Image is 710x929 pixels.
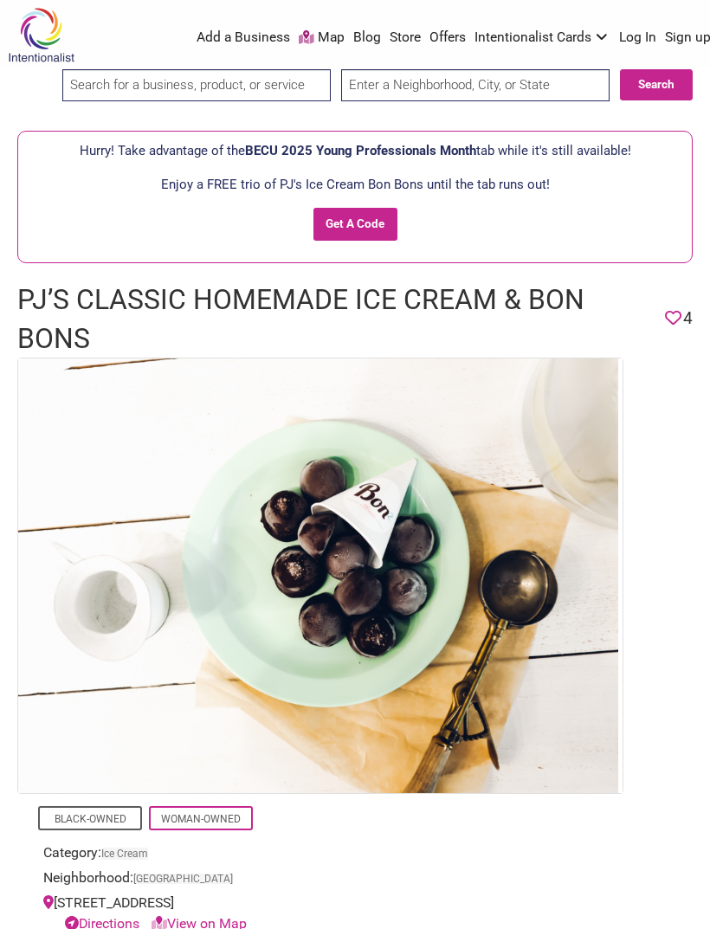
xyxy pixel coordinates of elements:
[341,69,610,101] input: Enter a Neighborhood, City, or State
[299,29,345,48] a: Map
[620,69,693,100] button: Search
[245,143,476,158] span: BECU 2025 Young Professionals Month
[17,281,656,358] h1: PJ’s Classic Homemade Ice Cream & Bon Bons
[474,29,611,48] a: Intentionalist Cards
[161,813,241,825] a: Woman-Owned
[683,306,693,332] span: 4
[62,69,331,101] input: Search for a business, product, or service
[27,140,683,161] p: Hurry! Take advantage of the tab while it's still available!
[429,29,466,48] a: Offers
[390,29,421,48] a: Store
[197,29,290,48] a: Add a Business
[619,29,656,48] a: Log In
[133,874,233,884] span: [GEOGRAPHIC_DATA]
[313,208,397,241] input: Get A Code
[101,848,148,860] a: Ice Cream
[353,29,381,48] a: Blog
[43,842,372,868] div: Category:
[27,174,683,195] p: Enjoy a FREE trio of PJ's Ice Cream Bon Bons until the tab runs out!
[43,868,372,893] div: Neighborhood:
[18,358,618,792] img: PJ's Classic Ice Cream & Bon Bons
[55,813,126,825] a: Black-Owned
